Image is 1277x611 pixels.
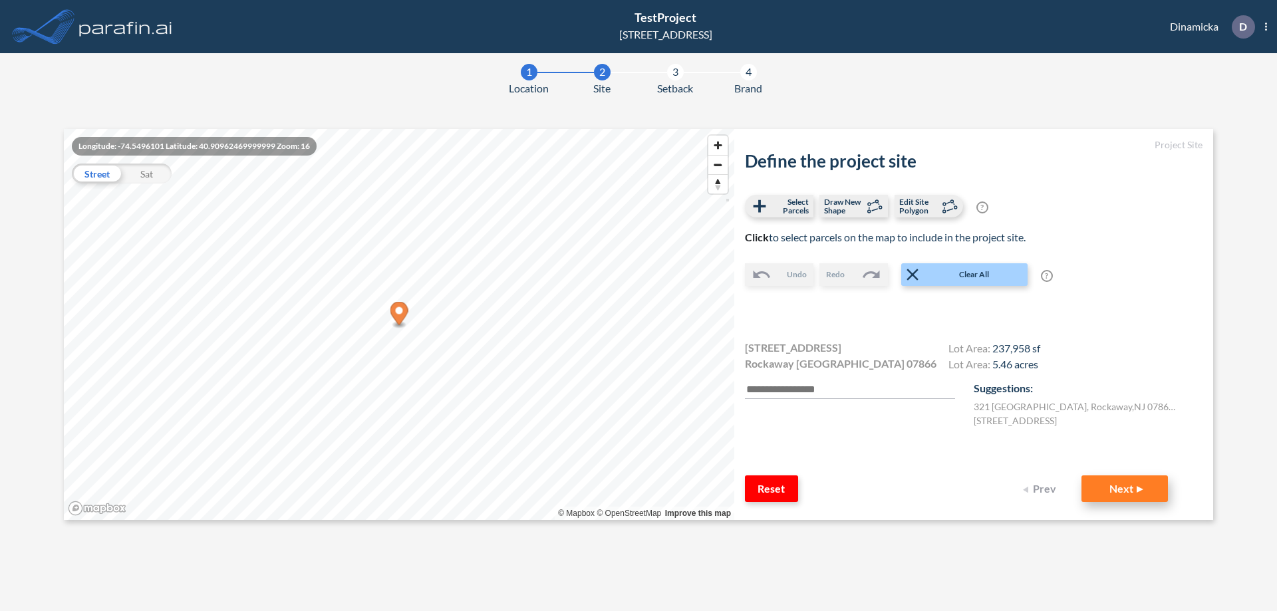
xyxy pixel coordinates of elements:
span: Brand [734,80,762,96]
div: Map marker [390,302,408,329]
div: Dinamicka [1150,15,1267,39]
span: Draw New Shape [824,197,863,215]
span: Clear All [922,269,1026,281]
div: 2 [594,64,611,80]
button: Reset [745,475,798,502]
div: Street [72,164,122,183]
h5: Project Site [745,140,1203,151]
button: Next [1081,475,1168,502]
h4: Lot Area: [948,342,1040,358]
button: Undo [745,263,813,286]
h4: Lot Area: [948,358,1040,374]
span: TestProject [635,10,696,25]
button: Clear All [901,263,1028,286]
span: ? [976,201,988,213]
span: [STREET_ADDRESS] [745,340,841,356]
button: Prev [1015,475,1068,502]
a: Mapbox [558,509,595,518]
span: Site [593,80,611,96]
div: [STREET_ADDRESS] [619,27,712,43]
div: Sat [122,164,172,183]
span: Undo [787,269,807,281]
div: 3 [667,64,684,80]
span: Select Parcels [770,197,809,215]
span: 237,958 sf [992,342,1040,354]
span: 5.46 acres [992,358,1038,370]
button: Zoom out [708,155,728,174]
span: to select parcels on the map to include in the project site. [745,231,1026,243]
span: Setback [657,80,693,96]
img: logo [76,13,175,40]
b: Click [745,231,769,243]
span: Zoom out [708,156,728,174]
a: OpenStreetMap [597,509,661,518]
button: Reset bearing to north [708,174,728,193]
span: Redo [826,269,845,281]
span: Reset bearing to north [708,175,728,193]
h2: Define the project site [745,151,1203,172]
canvas: Map [64,129,734,520]
label: [STREET_ADDRESS] [974,414,1057,428]
p: Suggestions: [974,380,1203,396]
label: 321 [GEOGRAPHIC_DATA] , Rockaway , NJ 07866 , US [974,400,1180,414]
div: Longitude: -74.5496101 Latitude: 40.90962469999999 Zoom: 16 [72,137,317,156]
span: ? [1041,270,1053,282]
div: 1 [521,64,537,80]
span: Location [509,80,549,96]
button: Redo [819,263,888,286]
span: Rockaway [GEOGRAPHIC_DATA] 07866 [745,356,936,372]
a: Improve this map [665,509,731,518]
a: Mapbox homepage [68,501,126,516]
p: D [1239,21,1247,33]
span: Edit Site Polygon [899,197,938,215]
button: Zoom in [708,136,728,155]
div: 4 [740,64,757,80]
